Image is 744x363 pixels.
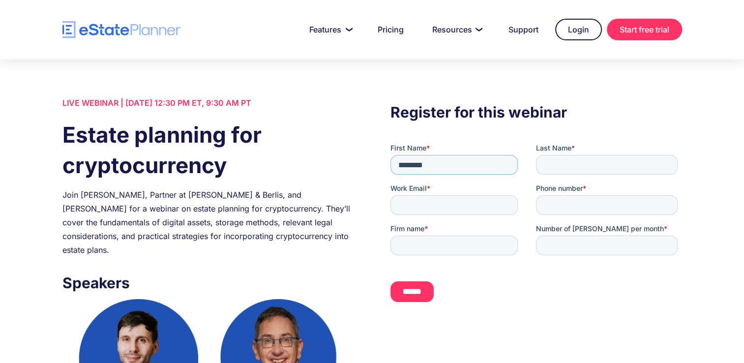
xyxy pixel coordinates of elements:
a: Pricing [366,20,416,39]
h1: Estate planning for cryptocurrency [62,120,354,181]
iframe: Form 0 [390,143,682,310]
a: Features [298,20,361,39]
h3: Register for this webinar [390,101,682,123]
h3: Speakers [62,272,354,294]
a: Resources [420,20,492,39]
a: Login [555,19,602,40]
a: Start free trial [607,19,682,40]
div: Join [PERSON_NAME], Partner at [PERSON_NAME] & Berlis, and [PERSON_NAME] for a webinar on estate ... [62,188,354,257]
div: LIVE WEBINAR | [DATE] 12:30 PM ET, 9:30 AM PT [62,96,354,110]
a: home [62,21,180,38]
a: Support [497,20,550,39]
